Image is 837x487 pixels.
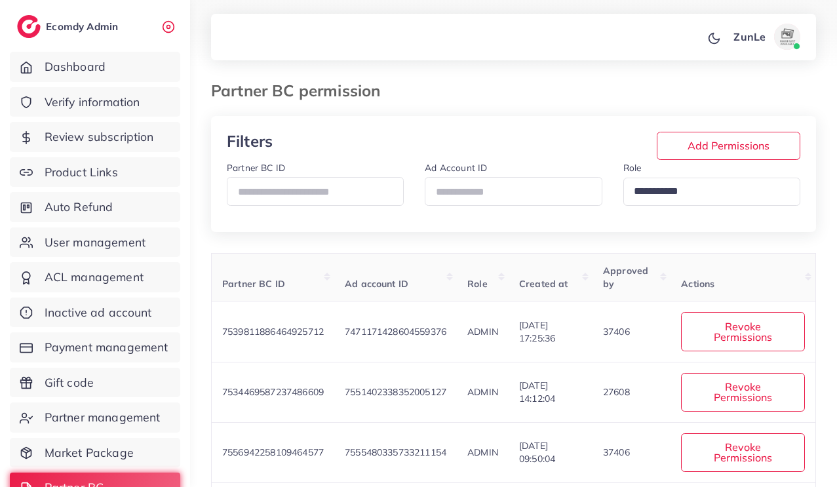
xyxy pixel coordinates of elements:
a: Review subscription [10,122,180,152]
a: Dashboard [10,52,180,82]
span: Auto Refund [45,199,113,216]
button: Revoke Permissions [681,312,805,351]
span: Actions [681,278,714,290]
a: Inactive ad account [10,298,180,328]
a: Gift code [10,368,180,398]
img: logo [17,15,41,38]
span: Partner BC ID [222,278,285,290]
span: ACL management [45,269,144,286]
h3: Partner BC permission [211,81,391,100]
span: Role [467,278,488,290]
span: 27608 [603,386,630,398]
span: Gift code [45,374,94,391]
a: Market Package [10,438,180,468]
span: Created at [519,278,568,290]
span: Payment management [45,339,168,356]
button: Revoke Permissions [681,373,805,412]
span: 7539811886464925712 [222,326,324,338]
span: Partner management [45,409,161,426]
span: Ad account ID [345,278,408,290]
span: 37406 [603,446,630,458]
span: 7471171428604559376 [345,326,446,338]
span: Dashboard [45,58,106,75]
p: ZunLe [733,29,766,45]
img: avatar [774,24,800,50]
h3: Filters [227,132,322,151]
span: Verify information [45,94,140,111]
span: 7534469587237486609 [222,386,324,398]
span: Inactive ad account [45,304,152,321]
span: Product Links [45,164,118,181]
span: ADMIN [467,446,498,458]
span: 7555480335733211154 [345,446,446,458]
span: ADMIN [467,326,498,338]
a: Auto Refund [10,192,180,222]
div: Search for option [623,178,800,206]
span: [DATE] 17:25:36 [519,319,555,344]
button: Add Permissions [657,132,800,160]
a: ACL management [10,262,180,292]
label: Role [623,161,642,174]
span: Approved by [603,265,648,290]
label: Ad Account ID [425,161,487,174]
span: ADMIN [467,386,498,398]
a: ZunLeavatar [726,24,806,50]
a: Payment management [10,332,180,362]
span: 37406 [603,326,630,338]
span: [DATE] 14:12:04 [519,380,555,404]
span: 7551402338352005127 [345,386,446,398]
a: Partner management [10,402,180,433]
span: 7556942258109464577 [222,446,324,458]
a: logoEcomdy Admin [17,15,121,38]
span: User management [45,234,146,251]
label: Partner BC ID [227,161,285,174]
button: Revoke Permissions [681,433,805,472]
span: [DATE] 09:50:04 [519,440,555,465]
h2: Ecomdy Admin [46,20,121,33]
span: Review subscription [45,128,154,146]
a: Verify information [10,87,180,117]
a: User management [10,227,180,258]
input: Search for option [629,181,783,202]
span: Market Package [45,444,134,461]
a: Product Links [10,157,180,187]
